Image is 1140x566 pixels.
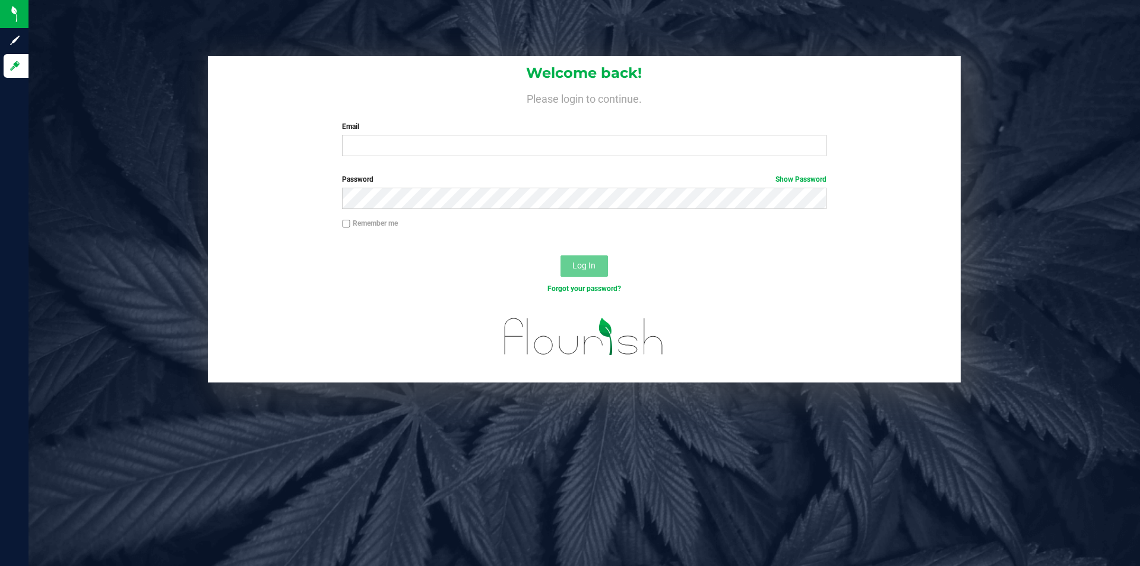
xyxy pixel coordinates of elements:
[775,175,826,184] a: Show Password
[490,306,678,367] img: flourish_logo.svg
[208,90,961,105] h4: Please login to continue.
[208,65,961,81] h1: Welcome back!
[342,220,350,228] input: Remember me
[342,175,373,184] span: Password
[342,121,826,132] label: Email
[342,218,398,229] label: Remember me
[572,261,596,270] span: Log In
[9,34,21,46] inline-svg: Sign up
[9,60,21,72] inline-svg: Log in
[560,255,608,277] button: Log In
[547,284,621,293] a: Forgot your password?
